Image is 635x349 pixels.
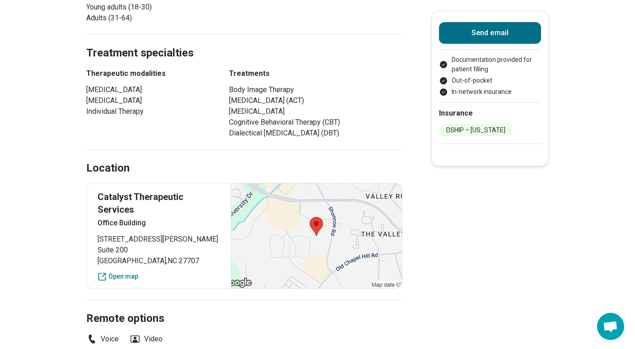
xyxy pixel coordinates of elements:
[439,55,541,97] ul: Payment options
[86,95,213,106] li: [MEDICAL_DATA]
[439,76,541,85] li: Out-of-pocket
[98,218,220,228] p: Office Building
[130,334,163,344] li: Video
[86,2,241,13] li: Young adults (18-30)
[86,68,213,79] h3: Therapeutic modalities
[86,13,241,23] li: Adults (31-64)
[229,95,402,106] li: [MEDICAL_DATA] (ACT)
[439,22,541,44] button: Send email
[439,108,541,119] h2: Insurance
[597,313,624,340] div: Open chat
[439,87,541,97] li: In-network insurance
[86,84,213,95] li: [MEDICAL_DATA]
[229,84,402,95] li: Body Image Therapy
[229,106,402,117] li: [MEDICAL_DATA]
[439,55,541,74] li: Documentation provided for patient filling
[229,117,402,128] li: Cognitive Behavioral Therapy (CBT)
[98,256,220,266] span: [GEOGRAPHIC_DATA] , NC 27707
[98,245,220,256] span: Suite 200
[98,191,220,216] p: Catalyst Therapeutic Services
[439,124,513,136] li: DSHIP – [US_STATE]
[86,24,402,61] h2: Treatment specialties
[229,128,402,139] li: Dialectical [MEDICAL_DATA] (DBT)
[229,68,402,79] h3: Treatments
[86,161,130,176] h2: Location
[86,334,119,344] li: Voice
[98,234,220,245] span: [STREET_ADDRESS][PERSON_NAME]
[86,289,402,326] h2: Remote options
[98,272,220,281] a: Open map
[86,106,213,117] li: Individual Therapy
